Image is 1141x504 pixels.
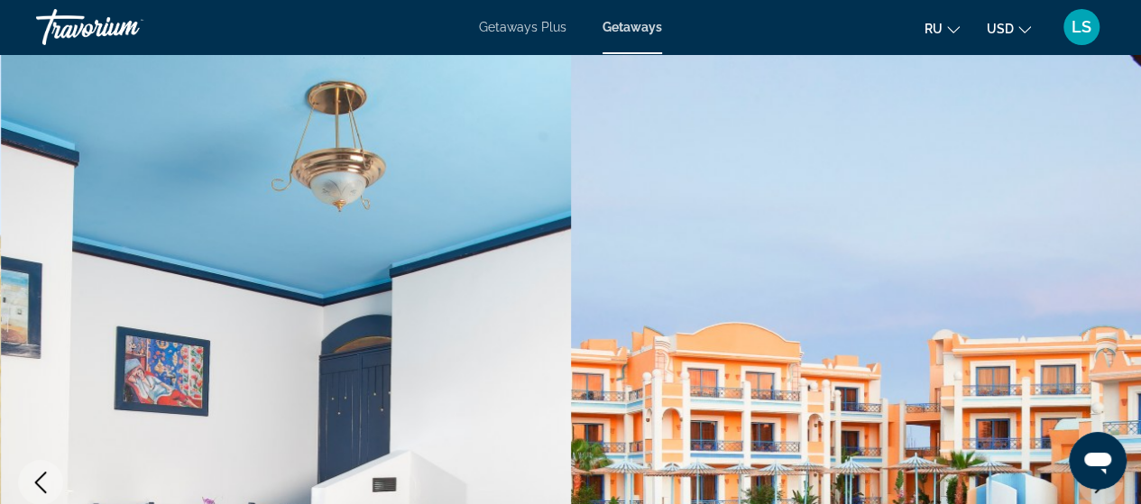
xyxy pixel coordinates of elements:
[925,22,943,36] span: ru
[479,20,566,34] a: Getaways Plus
[987,22,1014,36] span: USD
[1072,18,1091,36] span: LS
[987,15,1031,41] button: Change currency
[36,4,216,50] a: Travorium
[1058,8,1105,46] button: User Menu
[925,15,960,41] button: Change language
[603,20,662,34] a: Getaways
[1069,432,1127,490] iframe: Кнопка запуска окна обмена сообщениями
